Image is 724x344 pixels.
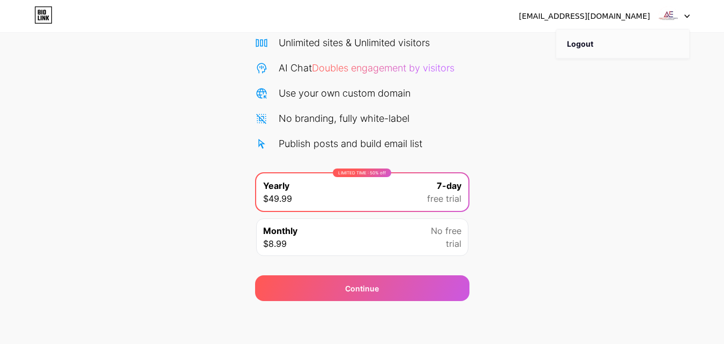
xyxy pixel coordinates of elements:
div: [EMAIL_ADDRESS][DOMAIN_NAME] [519,11,650,22]
span: Yearly [263,179,289,192]
div: Use your own custom domain [279,86,410,100]
span: $8.99 [263,237,287,250]
div: LIMITED TIME : 50% off [333,169,391,177]
span: Monthly [263,224,297,237]
div: AI Chat [279,61,454,75]
span: 7-day [437,179,461,192]
div: No branding, fully white-label [279,111,409,126]
span: $49.99 [263,192,292,205]
span: trial [446,237,461,250]
div: Publish posts and build email list [279,136,422,151]
span: No free [431,224,461,237]
span: Doubles engagement by visitors [312,62,454,74]
img: aggarwalelectronics [658,6,678,26]
span: free trial [427,192,461,205]
div: Unlimited sites & Unlimited visitors [279,35,430,50]
div: Continue [345,283,379,294]
li: Logout [556,30,689,58]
